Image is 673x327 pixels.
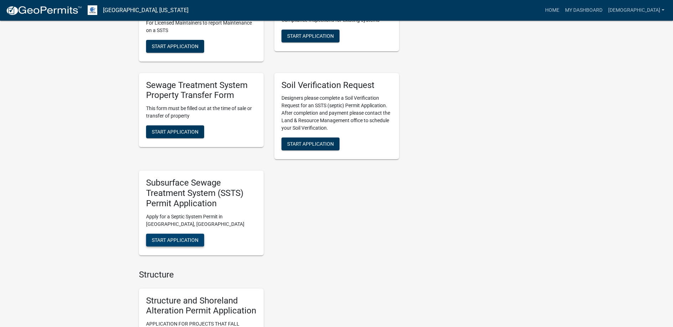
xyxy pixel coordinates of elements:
h5: Structure and Shoreland Alteration Permit Application [146,296,257,316]
a: [GEOGRAPHIC_DATA], [US_STATE] [103,4,188,16]
p: For Licensed Maintainers to report Maintenance on a SSTS [146,19,257,34]
h5: Subsurface Sewage Treatment System (SSTS) Permit Application [146,178,257,208]
p: This form must be filled out at the time of sale or transfer of property [146,105,257,120]
button: Start Application [146,125,204,138]
span: Start Application [152,129,198,135]
button: Start Application [281,137,340,150]
h5: Soil Verification Request [281,80,392,90]
button: Start Application [146,234,204,246]
a: [DEMOGRAPHIC_DATA] [605,4,667,17]
a: Home [542,4,562,17]
h5: Sewage Treatment System Property Transfer Form [146,80,257,101]
h4: Structure [139,270,399,280]
span: Start Application [152,43,198,49]
p: Designers please complete a Soil Verification Request for an SSTS (septic) Permit Application. Af... [281,94,392,132]
img: Otter Tail County, Minnesota [88,5,97,15]
p: Apply for a Septic System Permit in [GEOGRAPHIC_DATA], [GEOGRAPHIC_DATA] [146,213,257,228]
a: My Dashboard [562,4,605,17]
span: Start Application [287,141,334,147]
button: Start Application [281,30,340,42]
button: Start Application [146,40,204,53]
span: Start Application [152,237,198,243]
span: Start Application [287,33,334,38]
